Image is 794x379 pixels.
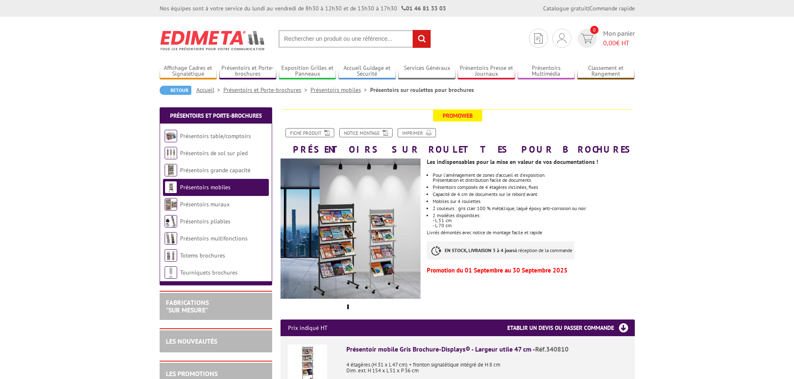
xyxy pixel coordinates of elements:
[165,215,177,228] img: Présentoirs pliables
[165,232,177,245] img: Présentoirs multifonctions
[534,33,543,44] img: devis rapide
[543,5,588,12] a: Catalogue gratuit
[278,30,431,48] input: Rechercher un produit ou une référence...
[166,369,218,378] a: LES PROMOTIONS
[427,268,634,273] p: Promotion du 01 Septembre au 30 Septembre 2025
[577,64,635,78] a: Classement et Rangement
[433,173,634,183] li: Pour l'aménagement de zones d'accueil et d'exposition.
[160,25,266,56] img: Edimeta
[180,132,251,140] a: Présentoirs table/comptoirs
[589,5,635,12] a: Commande rapide
[507,320,635,336] h3: Etablir un devis ou passer commande
[590,26,599,34] span: 0
[427,241,574,260] p: à réception de la commande
[165,147,177,159] img: Présentoirs de sol sur pied
[165,181,177,193] img: Présentoirs mobiles
[576,29,635,48] a: devis rapide 0 Mon panier 0,00€ HT
[180,252,225,259] a: Totems brochures
[433,110,482,121] span: Promoweb
[288,320,328,336] p: Prix indiqué HT
[180,218,230,225] a: Présentoirs pliables
[196,86,223,94] a: Accueil
[458,64,515,78] a: Présentoirs Presse et Journaux
[603,29,635,48] span: Mon panier
[180,183,230,191] a: Présentoirs mobiles
[165,198,177,211] img: Présentoirs muraux
[603,39,616,47] span: 0,00
[445,247,515,253] strong: EN STOCK, LIVRAISON 3 à 4 jours
[518,64,575,78] a: Présentoirs Multimédia
[433,199,634,204] li: Mobiles sur 4 roulettes
[279,64,336,78] a: Exposition Grilles et Panneaux
[338,64,396,78] a: Accueil Guidage et Sécurité
[398,64,456,78] a: Services Généraux
[180,269,238,276] a: Tourniquets brochures
[166,298,209,314] a: FABRICATIONS"Sur Mesure"
[346,356,627,374] p: 4 étagères (H 31 x L 47 cm) + fronton signalétique intégré de H 8 cm Dim. ext. H 154 x L 51 x P 3...
[433,213,634,228] li: 2 modèles disponibles:
[398,128,436,137] a: Imprimer
[339,128,393,137] a: Notice Montage
[165,130,177,142] img: Présentoirs table/comptoirs
[281,159,421,299] img: presentoir_mobile_gris_brochure_displays_47_66cm_340810_340801_341210_341201_.jpg
[286,128,334,137] a: Fiche produit
[433,206,634,211] div: 2 couleurs : gris clair 100 % métallique, laqué époxy anti-corrosion ou noir
[311,86,370,94] a: Présentoirs mobiles
[180,201,230,208] a: Présentoirs muraux
[433,192,634,197] li: Capacité de 4 cm de documents sur le rebord avant
[180,235,248,242] a: Présentoirs multifonctions
[535,345,569,353] span: Réf.340810
[433,178,634,183] div: Présentation et distribution facile de documents.
[413,30,431,48] input: rechercher
[346,344,627,354] div: Présentoir mobile Gris Brochure-Displays® - Largeur utile 47 cm -
[543,4,635,12] div: |
[160,64,217,78] a: Affichage Cadres et Signalétique
[401,5,446,12] strong: 01 46 81 33 03
[433,185,634,190] li: Présentoirs composés de 4 étagères inclinées, fixes
[170,112,262,119] a: Présentoirs et Porte-brochures
[166,337,217,345] a: LES NOUVEAUTÉS
[427,158,598,166] strong: Les indispensables pour la mise en valeur de vos documentations !
[165,164,177,176] img: Présentoirs grande capacité
[581,34,593,43] img: devis rapide
[180,149,248,157] a: Présentoirs de sol sur pied
[557,33,566,43] img: devis rapide
[603,38,635,48] span: € HT
[433,218,634,223] div: - L 51 cm
[165,249,177,262] img: Totems brochures
[165,266,177,279] img: Tourniquets brochures
[370,86,474,94] li: Présentoirs sur roulettes pour brochures
[427,154,641,277] div: Livrés démontés avec notice de montage facile et rapide
[223,86,311,94] a: Présentoirs et Porte-brochures
[219,64,277,78] a: Présentoirs et Porte-brochures
[160,4,446,12] div: Nos équipes sont à votre service du lundi au vendredi de 8h30 à 12h30 et de 13h30 à 17h30
[160,86,191,95] a: Retour
[433,223,634,228] div: - L 70 cm
[180,166,250,174] a: Présentoirs grande capacité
